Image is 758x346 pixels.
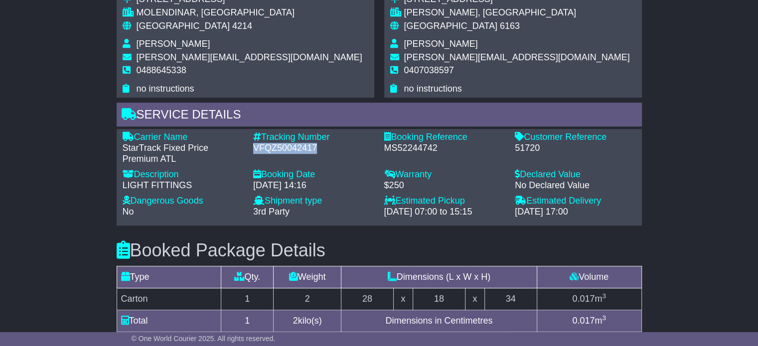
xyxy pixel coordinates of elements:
[515,196,636,207] div: Estimated Delivery
[341,266,537,288] td: Dimensions (L x W x H)
[515,207,636,218] div: [DATE] 17:00
[221,310,274,332] td: 1
[253,207,290,217] span: 3rd Party
[404,21,497,31] span: [GEOGRAPHIC_DATA]
[132,335,276,343] span: © One World Courier 2025. All rights reserved.
[404,65,454,75] span: 0407038597
[404,39,478,49] span: [PERSON_NAME]
[515,132,636,143] div: Customer Reference
[117,288,221,310] td: Carton
[117,266,221,288] td: Type
[413,288,465,310] td: 18
[384,180,505,191] div: $250
[500,21,520,31] span: 6163
[253,132,374,143] div: Tracking Number
[123,143,244,164] div: StarTrack Fixed Price Premium ATL
[137,84,194,94] span: no instructions
[274,288,341,310] td: 2
[515,169,636,180] div: Declared Value
[602,314,606,322] sup: 3
[293,316,298,326] span: 2
[384,132,505,143] div: Booking Reference
[384,196,505,207] div: Estimated Pickup
[465,288,484,310] td: x
[384,169,505,180] div: Warranty
[123,207,134,217] span: No
[572,294,595,304] span: 0.017
[137,21,230,31] span: [GEOGRAPHIC_DATA]
[117,103,642,129] div: Service Details
[253,180,374,191] div: [DATE] 14:16
[393,288,413,310] td: x
[117,240,642,260] h3: Booked Package Details
[137,39,210,49] span: [PERSON_NAME]
[515,143,636,154] div: 51720
[274,266,341,288] td: Weight
[137,65,186,75] span: 0488645338
[274,310,341,332] td: kilo(s)
[384,207,505,218] div: [DATE] 07:00 to 15:15
[253,143,374,154] div: VFQZ50042417
[602,292,606,300] sup: 3
[537,266,641,288] td: Volume
[117,310,221,332] td: Total
[123,169,244,180] div: Description
[137,52,362,62] span: [PERSON_NAME][EMAIL_ADDRESS][DOMAIN_NAME]
[221,266,274,288] td: Qty.
[232,21,252,31] span: 4214
[515,180,636,191] div: No Declared Value
[123,180,244,191] div: LIGHT FITTINGS
[123,132,244,143] div: Carrier Name
[484,288,537,310] td: 34
[404,52,630,62] span: [PERSON_NAME][EMAIL_ADDRESS][DOMAIN_NAME]
[341,288,394,310] td: 28
[221,288,274,310] td: 1
[341,310,537,332] td: Dimensions in Centimetres
[404,84,462,94] span: no instructions
[123,196,244,207] div: Dangerous Goods
[253,196,374,207] div: Shipment type
[404,7,630,18] div: [PERSON_NAME], [GEOGRAPHIC_DATA]
[537,288,641,310] td: m
[253,169,374,180] div: Booking Date
[537,310,641,332] td: m
[384,143,505,154] div: MS52244742
[572,316,595,326] span: 0.017
[137,7,362,18] div: MOLENDINAR, [GEOGRAPHIC_DATA]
